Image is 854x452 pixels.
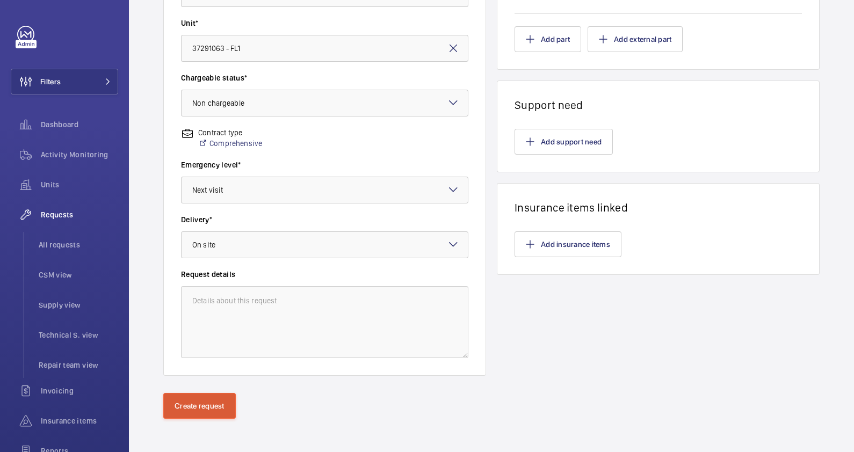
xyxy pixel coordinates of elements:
[39,360,118,370] span: Repair team view
[588,26,683,52] button: Add external part
[515,26,581,52] button: Add part
[41,119,118,130] span: Dashboard
[181,269,468,280] label: Request details
[41,415,118,426] span: Insurance items
[40,76,61,87] span: Filters
[39,330,118,340] span: Technical S. view
[515,129,613,155] button: Add support need
[192,186,223,194] span: Next visit
[181,18,468,28] label: Unit*
[39,300,118,310] span: Supply view
[515,201,802,214] h1: Insurance items linked
[515,231,621,257] button: Add insurance items
[515,98,802,112] h1: Support need
[192,99,244,107] span: Non chargeable
[41,179,118,190] span: Units
[181,159,468,170] label: Emergency level*
[41,209,118,220] span: Requests
[41,149,118,160] span: Activity Monitoring
[181,35,468,62] input: Enter unit
[181,214,468,225] label: Delivery*
[41,385,118,396] span: Invoicing
[181,72,468,83] label: Chargeable status*
[11,69,118,94] button: Filters
[39,239,118,250] span: All requests
[39,269,118,280] span: CSM view
[198,138,262,149] a: Comprehensive
[163,393,236,419] button: Create request
[192,240,215,249] span: On site
[198,127,262,138] p: Contract type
